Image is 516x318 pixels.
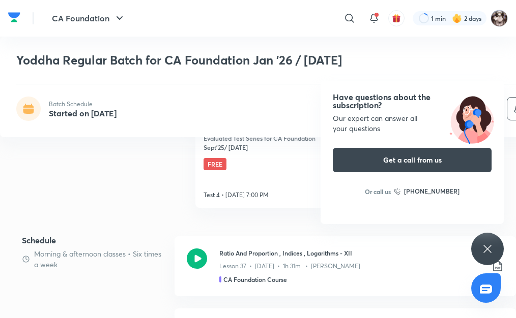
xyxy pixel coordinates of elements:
p: Morning & afternoon classes • Six times a week [34,248,166,270]
p: Batch Schedule [49,100,117,109]
a: Evaluated Test Series for CA Foundation Sept'25/ [DATE]FREETest 4 • [DATE] 7:00 PM [195,121,334,208]
img: ttu_illustration_new.svg [440,93,504,144]
a: [PHONE_NUMBER] [394,186,460,197]
h1: Yoddha Regular Batch for CA Foundation Jan '26 / [DATE] [16,53,415,68]
h5: CA Foundation Course [223,275,287,284]
h4: Test Series [24,121,114,208]
img: Company Logo [8,10,20,25]
h4: Started on [DATE] [49,108,117,118]
span: FREE [204,158,226,170]
h3: Ratio And Proportion , Indices , Logarithms - XII [219,248,483,258]
h4: Schedule [22,236,166,244]
h4: Have questions about the subscription? [333,93,492,109]
p: Or call us [365,187,391,196]
button: avatar [388,10,405,26]
h6: [PHONE_NUMBER] [404,186,460,197]
p: Lesson 37 • [DATE] • 1h 31m • [PERSON_NAME] [219,262,360,271]
p: Test 4 • [DATE] 7:00 PM [204,190,269,200]
button: Get a call from us [333,148,492,172]
div: Our expert can answer all your questions [333,113,492,134]
h4: Evaluated Test Series for CA Foundation Sept'25/ [DATE] [204,134,326,152]
img: Krishika [491,10,508,27]
a: Company Logo [8,10,20,27]
img: streak [452,13,462,23]
a: Ratio And Proportion , Indices , Logarithms - XIILesson 37 • [DATE] • 1h 31m • [PERSON_NAME]CA Fo... [175,236,516,308]
img: avatar [392,14,401,23]
button: CA Foundation [46,8,132,28]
